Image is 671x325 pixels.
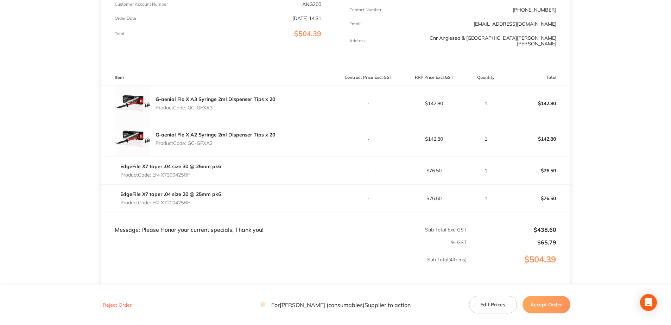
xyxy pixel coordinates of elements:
[156,96,275,102] a: G-aenial Flo X A3 Syringe 2ml Dispenser Tips x 20
[467,69,505,86] th: Quantity
[260,301,411,308] p: For [PERSON_NAME] (consumables) Supplier to action
[294,29,321,38] span: $504.39
[640,294,657,311] div: Open Intercom Messenger
[401,136,467,142] p: $142.80
[120,163,221,170] a: EdgeFile X7 taper .04 size 30 @ 25mm pk6
[349,38,366,43] p: Address
[401,168,467,173] p: $76.50
[156,140,275,146] p: Product Code: GC-GFXA2
[505,95,570,112] p: $142.80
[505,162,570,179] p: $76.50
[336,136,401,142] p: -
[467,239,556,246] p: $65.79
[349,7,381,12] p: Contact Number
[156,105,275,110] p: Product Code: GC-GFXA3
[467,255,570,279] p: $504.39
[101,302,134,308] button: Reject Order
[523,296,570,313] button: Accept Order
[418,35,556,46] p: Cnr Anglesea & [GEOGRAPHIC_DATA][PERSON_NAME][PERSON_NAME]
[336,196,401,201] p: -
[505,130,570,147] p: $142.80
[401,69,467,86] th: RRP Price Excl. GST
[101,240,467,245] p: % GST
[292,15,321,21] p: [DATE] 14:31
[505,69,570,86] th: Total
[513,7,556,13] p: [PHONE_NUMBER]
[336,227,467,232] p: Sub Total Excl. GST
[120,200,221,205] p: Product Code: EN-X7200425RF
[101,69,335,86] th: Item
[115,31,124,36] p: Total
[505,190,570,207] p: $76.50
[336,168,401,173] p: -
[469,296,517,313] button: Edit Prices
[401,101,467,106] p: $142.80
[120,191,221,197] a: EdgeFile X7 taper .04 size 20 @ 25mm pk6
[115,2,168,7] p: Customer Account Number
[101,212,335,234] td: Message: Please Honor your current specials, Thank you!
[156,132,275,138] a: G-aenial Flo X A2 Syringe 2ml Dispenser Tips x 20
[120,172,221,178] p: Product Code: EN-X7300425RF
[115,121,150,157] img: ZTNicjJ5Mg
[474,21,556,27] a: [EMAIL_ADDRESS][DOMAIN_NAME]
[467,196,504,201] p: 1
[467,168,504,173] p: 1
[401,196,467,201] p: $76.50
[467,101,504,106] p: 1
[302,1,321,7] p: ANG200
[467,227,556,233] p: $438.60
[115,86,150,121] img: Ymh1NDE3aw
[467,136,504,142] p: 1
[101,257,467,276] p: Sub Total ( 4 Items)
[336,101,401,106] p: -
[115,16,136,21] p: Order Date
[335,69,401,86] th: Contract Price Excl. GST
[349,21,361,26] p: Emaill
